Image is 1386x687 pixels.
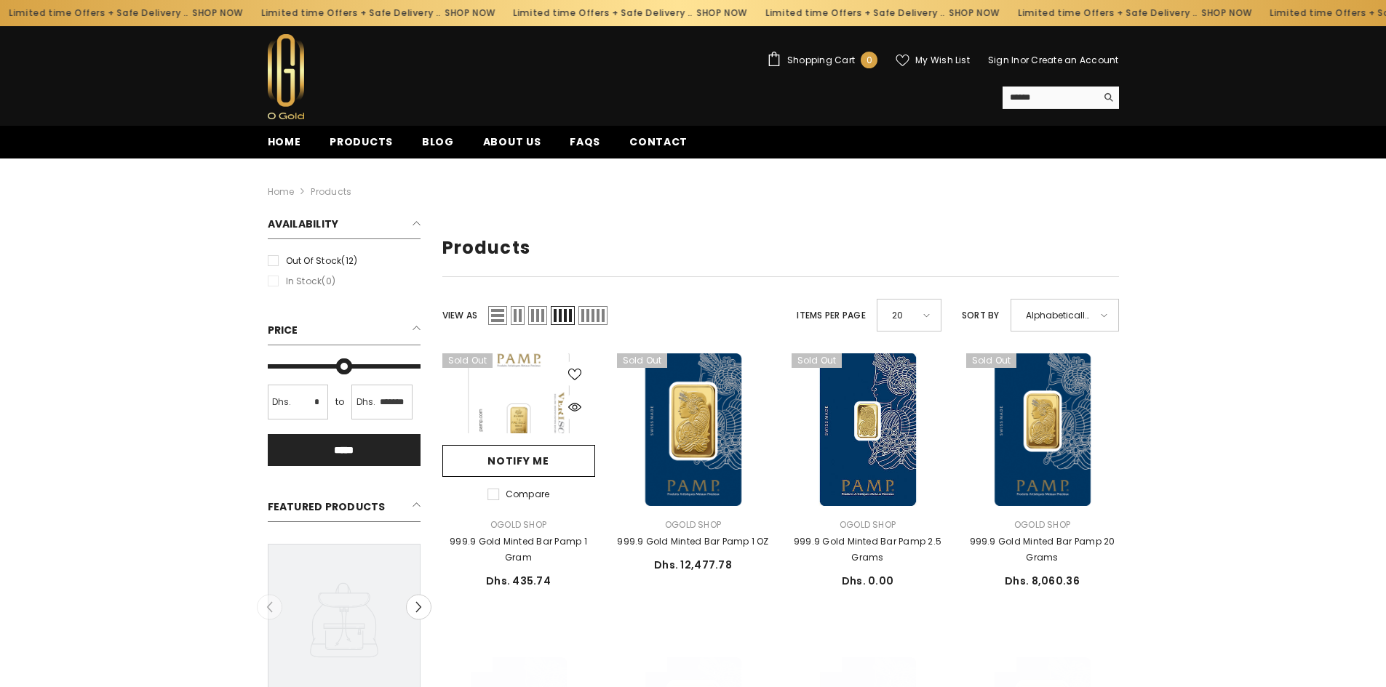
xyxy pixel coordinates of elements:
a: Ogold Shop [665,518,721,531]
a: Notify me [442,445,595,477]
h1: Products [442,238,1119,259]
a: 999.9 Gold Minted Bar Pamp 2.5 Grams [792,353,944,506]
button: Search [1096,87,1119,108]
nav: breadcrumbs [268,158,1119,205]
span: to [331,394,349,410]
span: Dhs. 0.00 [842,574,894,588]
a: 999.9 Gold Minted Bar Pamp 1 Gram [442,534,595,566]
a: Home [268,184,295,200]
summary: Search [1003,87,1119,109]
div: Limited time Offers + Safe Delivery .. [750,1,1003,25]
a: My Wish List [896,54,970,67]
a: SHOP NOW [942,5,993,21]
a: 999.9 Gold Minted Bar Pamp 20 Grams [966,534,1119,566]
span: Sold out [617,353,668,368]
a: Products [311,185,351,198]
a: 999.9 Gold Minted Bar Pamp 2.5 Grams [792,534,944,566]
a: 999.9 Gold Minted Bar Pamp 1 OZ [617,353,770,506]
a: SHOP NOW [438,5,489,21]
span: Products [330,134,393,149]
span: 0 [867,52,872,68]
span: (12) [341,254,357,267]
span: About us [483,134,541,149]
a: Shopping Cart [767,52,877,68]
a: 999.9 Gold Minted Bar Pamp 1 OZ [617,534,770,550]
a: Sign In [988,54,1020,66]
label: View as [442,308,478,324]
div: Limited time Offers + Safe Delivery .. [1002,1,1254,25]
a: Ogold Shop [840,518,896,531]
div: Limited time Offers + Safe Delivery .. [245,1,498,25]
span: Sold out [792,657,843,672]
img: Ogold Shop [268,34,304,119]
span: 20 [892,305,913,326]
a: About us [469,134,556,158]
a: Products [315,134,407,158]
span: Dhs. [357,394,376,410]
button: Next [406,595,431,620]
span: Compare [506,488,550,500]
span: Dhs. 435.74 [486,574,551,588]
span: Sold out [617,657,668,672]
h2: Featured Products [268,495,421,522]
span: Sold out [966,353,1017,368]
a: Ogold Shop [1014,518,1070,531]
span: Dhs. 12,477.78 [654,558,732,572]
span: List [488,306,507,325]
a: SHOP NOW [690,5,741,21]
span: Grid 5 [578,306,608,325]
span: Contact [629,134,688,149]
div: 20 [877,299,941,332]
span: Price [268,323,298,337]
a: SHOP NOW [1195,5,1246,21]
span: Grid 4 [551,306,575,325]
a: 999.9 Gold Minted Bar Pamp 20 Grams [966,353,1119,506]
label: Out of stock [268,253,421,269]
a: SHOP NOW [186,5,236,21]
span: or [1020,54,1029,66]
span: Shopping Cart [787,56,855,65]
span: FAQs [570,134,600,149]
div: Limited time Offers + Safe Delivery .. [498,1,750,25]
span: Grid 2 [511,306,525,325]
span: Alphabetically, A-Z [1026,305,1091,326]
a: Ogold Shop [490,518,546,531]
span: Sold out [442,657,493,672]
a: Create an Account [1031,54,1118,66]
a: 999.9 Gold Minted Bar Pamp 1 Gram [442,353,595,506]
span: Home [268,134,301,149]
span: Sold out [792,353,843,368]
span: Dhs. 8,060.36 [1005,574,1080,588]
span: Dhs. [272,394,292,410]
span: Availability [268,217,339,231]
label: Items per page [797,308,865,324]
button: Quick View [562,394,588,420]
span: Sold out [442,353,493,368]
span: Sold out [966,657,1017,672]
span: My Wish List [915,56,970,65]
div: Alphabetically, A-Z [1011,299,1119,332]
a: FAQs [555,134,615,158]
a: Home [253,134,316,158]
a: Blog [407,134,469,158]
a: Contact [615,134,702,158]
label: Sort by [962,308,1000,324]
span: Blog [422,134,454,149]
span: Grid 3 [528,306,547,325]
